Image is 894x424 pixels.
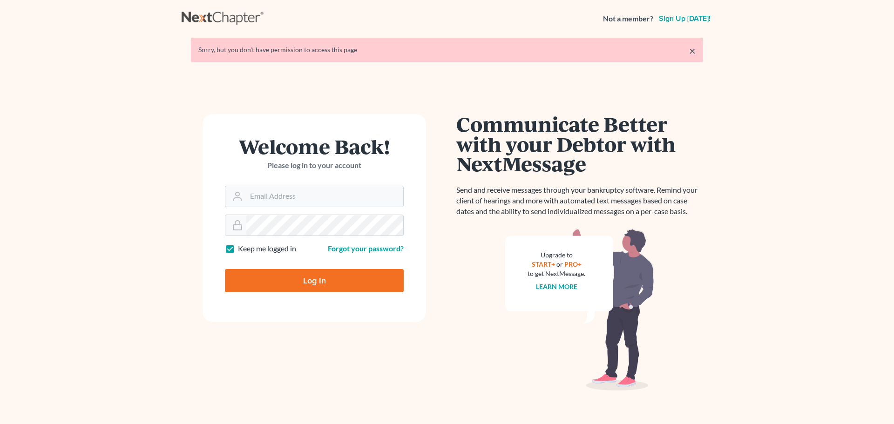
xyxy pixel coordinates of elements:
div: to get NextMessage. [528,269,585,278]
a: Sign up [DATE]! [657,15,712,22]
img: nextmessage_bg-59042aed3d76b12b5cd301f8e5b87938c9018125f34e5fa2b7a6b67550977c72.svg [505,228,654,391]
div: Upgrade to [528,250,585,260]
h1: Communicate Better with your Debtor with NextMessage [456,114,703,174]
p: Send and receive messages through your bankruptcy software. Remind your client of hearings and mo... [456,185,703,217]
a: × [689,45,696,56]
a: Forgot your password? [328,244,404,253]
div: Sorry, but you don't have permission to access this page [198,45,696,54]
strong: Not a member? [603,13,653,24]
p: Please log in to your account [225,160,404,171]
span: or [556,260,563,268]
a: Learn more [536,283,577,290]
h1: Welcome Back! [225,136,404,156]
a: START+ [532,260,555,268]
input: Log In [225,269,404,292]
label: Keep me logged in [238,243,296,254]
a: PRO+ [564,260,582,268]
input: Email Address [246,186,403,207]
